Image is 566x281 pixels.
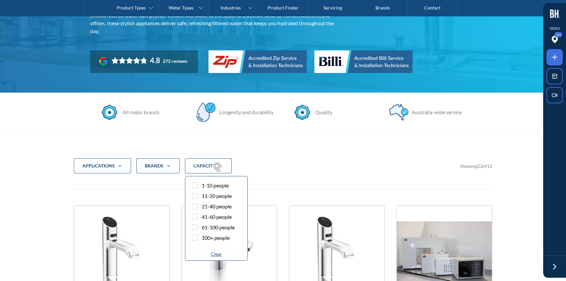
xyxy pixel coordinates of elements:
[119,108,159,116] div: All major brands
[487,163,492,169] span: 12
[136,158,180,173] div: Brands
[82,163,115,169] div: applications
[111,56,160,65] div: Rating: 4.8 out of 5
[312,108,332,116] div: Quality
[163,59,187,64] div: 272 reviews
[185,158,232,173] div: CAPACITY
[460,163,492,169] div: Showing of
[169,5,193,11] div: Water Types
[408,108,462,116] div: Australia-wide service
[145,163,163,169] div: Brands
[117,5,146,11] div: Product Types
[477,163,483,169] span: 12
[74,158,131,173] div: applications
[150,56,160,65] div: 4.8
[193,163,215,168] strong: CAPACITY
[185,176,248,261] nav: CAPACITY
[221,5,241,11] div: Industries
[202,182,229,189] span: 1-10 people
[216,108,274,116] div: Longevity and durability
[90,11,341,35] p: Chilled filtered water taps provide instant cool water at the touch of a button. Ideal for homes,...
[74,158,492,184] form: Filter 5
